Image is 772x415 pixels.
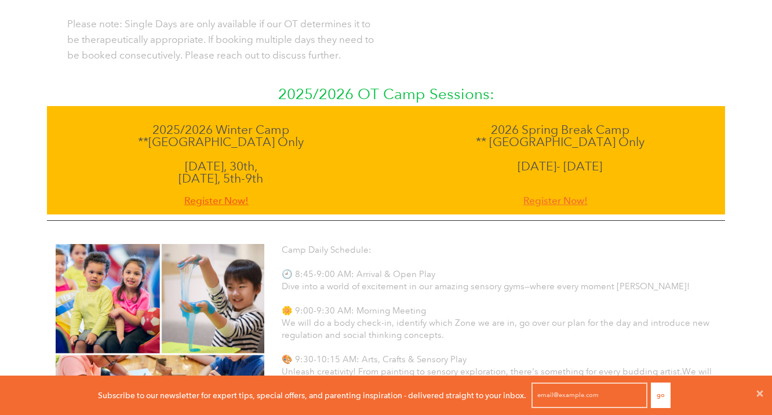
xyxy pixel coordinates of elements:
p: 🕘 8:45-9:00 AM: Arrival & Open Play [282,268,716,281]
p: Unleash creativity! From painting to sensory exploration, there's something for every budding art... [282,366,716,390]
p: 🌼 9:00-9:30 AM: Morning Meeting [282,305,716,317]
p: Subscribe to our newsletter for expert tips, special offers, and parenting inspiration - delivere... [98,389,526,402]
p: 2026 Spring Break Camp [403,123,716,136]
a: Register Now! [184,184,249,209]
p: 2025/2026 OT Camp Sessions: [47,82,725,106]
p: Please note: Single Days are only available if our OT determines it to be therapeutically appropr... [67,16,377,64]
p: **[GEOGRAPHIC_DATA] Only [64,136,377,148]
a: Register Now! [523,184,588,209]
span: Camp Daily Schedule: [282,245,372,255]
p: [DATE], 30th, [64,160,377,172]
p: We will do a body check-in, identify which Zone we are in, go over our plan for the day and intro... [282,317,716,341]
span: Register Now! [523,193,588,209]
span: Register Now! [184,193,249,209]
input: email@example.com [531,383,647,408]
p: 🎨 9:30-10:15 AM: Arts, Crafts & Sensory Play [282,354,716,366]
p: ** [GEOGRAPHIC_DATA] Only [403,136,716,148]
p: [DATE]- [DATE] [403,160,716,172]
p: [DATE], 5th-9th [64,172,377,184]
p: 2025/2026 Winter Camp [64,123,377,136]
p: Dive into a world of excitement in our amazing sensory gyms—where every moment [PERSON_NAME]! [282,281,716,293]
button: Go [651,383,671,408]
